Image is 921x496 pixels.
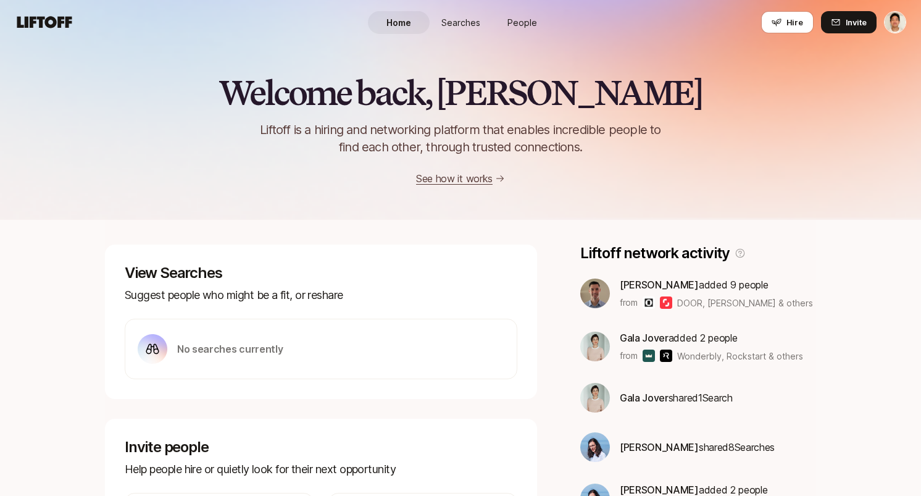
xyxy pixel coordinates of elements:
span: Wonderbly, Rockstart & others [677,350,803,363]
p: Liftoff is a hiring and networking platform that enables incredible people to find each other, th... [240,121,681,156]
span: [PERSON_NAME] [620,279,699,291]
p: No searches currently [177,341,283,357]
img: Wonderbly [643,350,655,362]
button: Invite [821,11,877,33]
p: Help people hire or quietly look for their next opportunity [125,461,517,478]
p: added 2 people [620,330,803,346]
span: Invite [846,16,867,28]
img: 3b21b1e9_db0a_4655_a67f_ab9b1489a185.jpg [580,432,610,462]
span: People [507,16,537,29]
button: Hire [761,11,814,33]
a: See how it works [416,172,493,185]
img: ACg8ocKhcGRvChYzWN2dihFRyxedT7mU-5ndcsMXykEoNcm4V62MVdan=s160-c [580,332,610,361]
h2: Welcome back, [PERSON_NAME] [219,74,702,111]
p: Invite people [125,439,517,456]
p: added 9 people [620,277,813,293]
span: Gala Jover [620,392,669,404]
img: Jeremy Chen [885,12,906,33]
p: View Searches [125,264,517,282]
span: Home [386,16,411,29]
span: DOOR, [PERSON_NAME] & others [677,296,813,309]
span: Hire [786,16,803,28]
p: shared 8 Search es [620,439,775,455]
img: Shutterstock [660,296,672,309]
a: Searches [430,11,491,34]
img: DOOR [643,296,655,309]
span: [PERSON_NAME] [620,484,699,496]
p: Suggest people who might be a fit, or reshare [125,287,517,304]
img: Rockstart [660,350,672,362]
span: [PERSON_NAME] [620,441,699,453]
a: People [491,11,553,34]
span: Gala Jover [620,332,669,344]
span: Searches [441,16,480,29]
button: Jeremy Chen [884,11,906,33]
p: from [620,348,638,363]
img: bf8f663c_42d6_4f7d_af6b_5f71b9527721.jpg [580,279,610,308]
p: from [620,295,638,310]
a: Home [368,11,430,34]
p: shared 1 Search [620,390,733,406]
p: Liftoff network activity [580,245,730,262]
img: ACg8ocKhcGRvChYzWN2dihFRyxedT7mU-5ndcsMXykEoNcm4V62MVdan=s160-c [580,383,610,413]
